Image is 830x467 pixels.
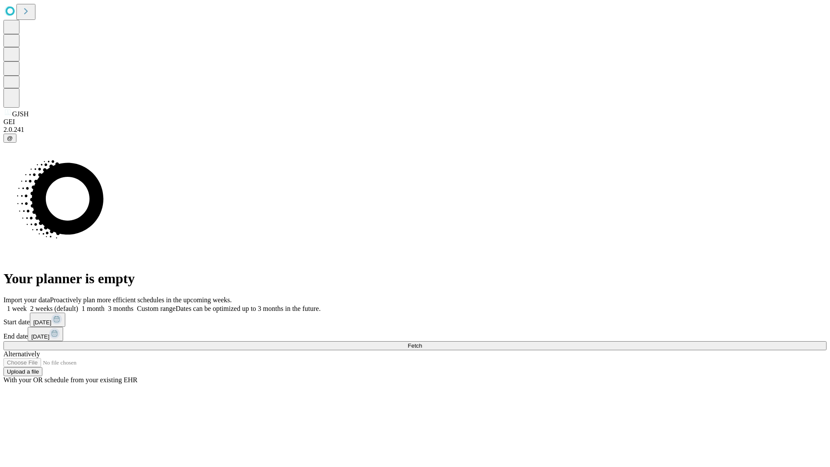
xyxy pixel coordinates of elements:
span: Import your data [3,296,50,304]
button: Upload a file [3,367,42,376]
h1: Your planner is empty [3,271,827,287]
button: Fetch [3,341,827,350]
span: Fetch [408,342,422,349]
span: 1 week [7,305,27,312]
span: @ [7,135,13,141]
div: GEI [3,118,827,126]
span: Dates can be optimized up to 3 months in the future. [176,305,320,312]
span: GJSH [12,110,29,118]
span: With your OR schedule from your existing EHR [3,376,137,384]
span: 2 weeks (default) [30,305,78,312]
span: Custom range [137,305,176,312]
button: [DATE] [30,313,65,327]
span: [DATE] [31,333,49,340]
div: End date [3,327,827,341]
span: Alternatively [3,350,40,358]
div: Start date [3,313,827,327]
span: [DATE] [33,319,51,326]
div: 2.0.241 [3,126,827,134]
button: @ [3,134,16,143]
button: [DATE] [28,327,63,341]
span: 3 months [108,305,134,312]
span: 1 month [82,305,105,312]
span: Proactively plan more efficient schedules in the upcoming weeks. [50,296,232,304]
